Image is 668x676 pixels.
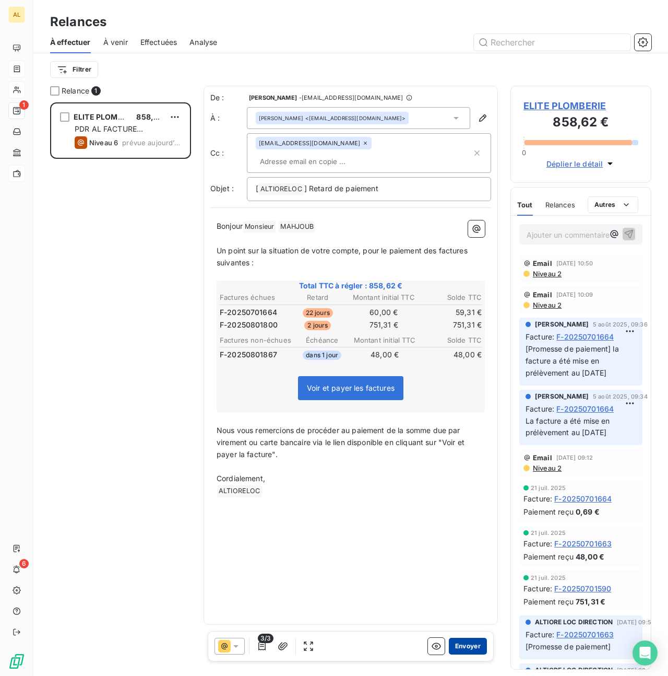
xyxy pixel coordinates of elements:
div: grid [50,102,191,676]
button: Envoyer [449,638,487,655]
span: Facture : [523,583,552,594]
div: Open Intercom Messenger [633,640,658,666]
span: Monsieur [243,221,276,233]
span: 3/3 [258,634,273,643]
span: 21 juil. 2025 [531,530,566,536]
span: [EMAIL_ADDRESS][DOMAIN_NAME] [259,140,360,146]
td: 48,00 € [418,349,482,360]
th: Factures échues [219,292,284,303]
span: Relances [545,201,575,209]
span: 21 juil. 2025 [531,575,566,581]
span: 1 [19,100,29,110]
span: [DATE] 10:09 [556,292,593,298]
span: [DATE] 09:53 [617,619,655,625]
div: AL [8,6,25,23]
span: ALTIORELOC [217,485,262,497]
span: F-20250701590 [554,583,611,594]
span: Facture : [523,493,552,504]
span: F-20250701663 [554,538,612,549]
span: [ [256,184,258,193]
span: F-20250701664 [554,493,612,504]
span: F-20250701664 [220,307,277,318]
span: 751,31 € [576,596,605,607]
span: Niveau 2 [532,270,562,278]
span: Facture : [523,538,552,549]
span: Nous vous remercions de procéder au paiement de la somme due par virement ou carte bancaire via l... [217,426,467,459]
th: Factures non-échues [219,335,292,346]
button: Filtrer [50,61,98,78]
span: Facture : [526,403,554,414]
td: 48,00 € [352,349,416,360]
span: [DATE] 09:12 [556,454,593,461]
span: 6 [19,559,29,568]
span: Email [533,290,552,299]
span: Objet : [210,184,234,193]
span: F-20250701664 [556,331,614,342]
th: Retard [285,292,351,303]
span: Paiement reçu [523,551,574,562]
td: 751,31 € [351,319,416,331]
button: Autres [588,196,638,213]
span: F-20250801800 [220,320,278,330]
span: MAHJOUB [279,221,315,233]
span: ] Retard de paiement [304,184,378,193]
h3: Relances [50,13,106,31]
span: Paiement reçu [523,506,574,517]
th: Montant initial TTC [352,335,416,346]
span: 5 août 2025, 09:34 [593,393,648,400]
span: Email [533,453,552,462]
input: Rechercher [474,34,630,51]
span: [PERSON_NAME] [535,392,589,401]
span: ELITE PLOMBERIE [74,112,139,121]
label: Cc : [210,148,247,158]
span: 858,62 € [136,112,170,121]
span: Bonjour [217,222,243,230]
span: ALTIORELOC [259,183,304,195]
span: [PERSON_NAME] [535,320,589,329]
td: 60,00 € [351,307,416,318]
span: ALTIORE LOC DIRECTION [535,617,613,627]
span: Un point sur la situation de votre compte, pour le paiement des factures suivantes : [217,246,470,267]
span: - [EMAIL_ADDRESS][DOMAIN_NAME] [299,95,403,101]
button: Déplier le détail [543,158,619,170]
div: <[EMAIL_ADDRESS][DOMAIN_NAME]> [259,114,405,122]
th: Solde TTC [418,335,482,346]
span: De : [210,92,247,103]
span: Facture : [526,331,554,342]
span: 1 [91,86,101,96]
span: ALTIORE LOC DIRECTION [535,666,613,675]
span: Cordialement, [217,474,265,483]
span: Niveau 2 [532,301,562,309]
td: F-20250801867 [219,349,292,360]
span: 48,00 € [576,551,604,562]
td: 59,31 € [417,307,483,318]
td: 751,31 € [417,319,483,331]
span: Tout [517,201,533,209]
span: PDR AL FACTURE [PERSON_NAME] [75,124,143,144]
h3: 858,62 € [523,113,638,134]
span: prévue aujourd’hui [122,138,181,147]
span: Niveau 6 [89,138,118,147]
span: Effectuées [140,37,177,48]
span: 0,69 € [576,506,600,517]
label: À : [210,113,247,123]
span: Voir et payer les factures [307,383,395,392]
span: F-20250701664 [556,403,614,414]
span: ELITE PLOMBERIE [523,99,638,113]
span: [DATE] 10:50 [556,260,593,266]
th: Montant initial TTC [351,292,416,303]
span: Paiement reçu [523,596,574,607]
img: Logo LeanPay [8,653,25,670]
span: [Promesse de paiement] la facture a été mise en prélèvement au [DATE] [526,344,621,377]
span: [PERSON_NAME] [249,95,297,101]
span: 0 [522,148,526,157]
span: dans 1 jour [303,351,341,360]
span: À venir [103,37,128,48]
span: La facture a été mise en prélèvement au [DATE] [526,416,612,437]
span: Analyse [189,37,217,48]
th: Solde TTC [417,292,483,303]
span: 22 jours [303,308,333,318]
span: [PERSON_NAME] [259,114,303,122]
span: [DATE] 09:53 [617,667,655,673]
input: Adresse email en copie ... [256,154,376,169]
